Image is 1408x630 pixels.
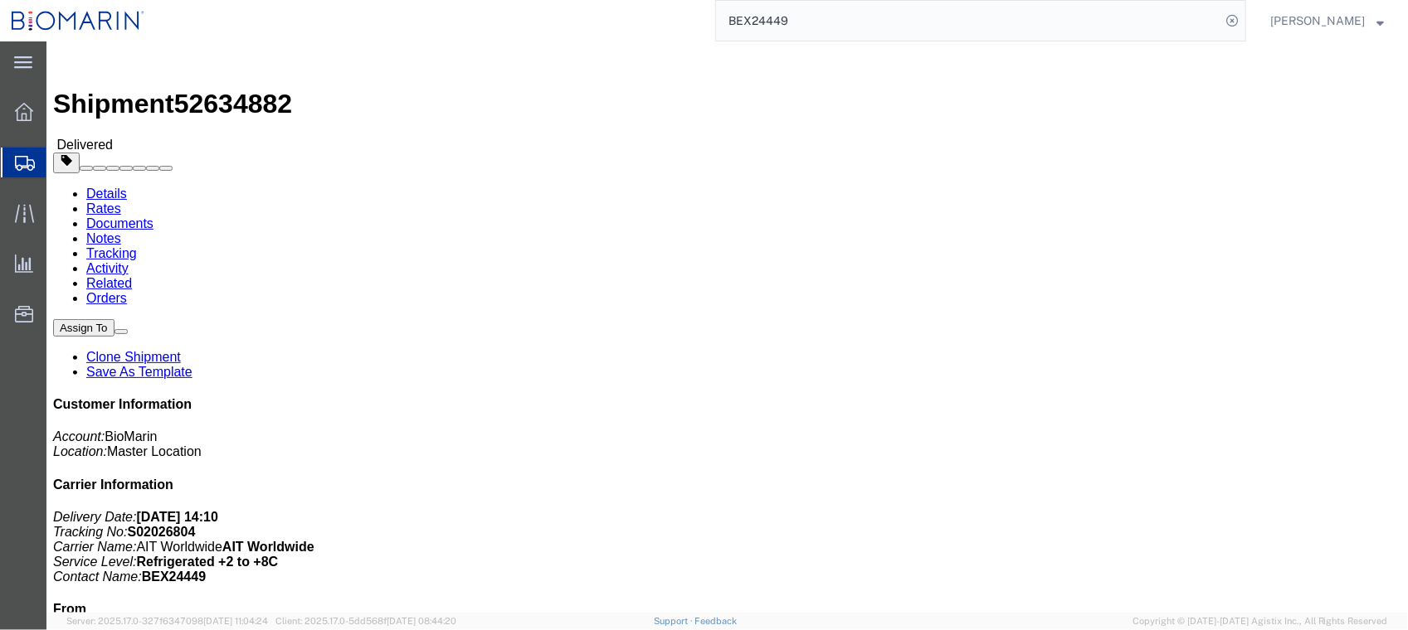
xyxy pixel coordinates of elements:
[695,616,738,626] a: Feedback
[1133,614,1388,628] span: Copyright © [DATE]-[DATE] Agistix Inc., All Rights Reserved
[716,1,1220,41] input: Search for shipment number, reference number
[654,616,695,626] a: Support
[12,8,144,33] img: logo
[1269,11,1385,31] button: [PERSON_NAME]
[66,616,268,626] span: Server: 2025.17.0-327f6347098
[203,616,268,626] span: [DATE] 11:04:24
[46,41,1408,613] iframe: FS Legacy Container
[387,616,456,626] span: [DATE] 08:44:20
[1270,12,1365,30] span: Carrie Lai
[275,616,456,626] span: Client: 2025.17.0-5dd568f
